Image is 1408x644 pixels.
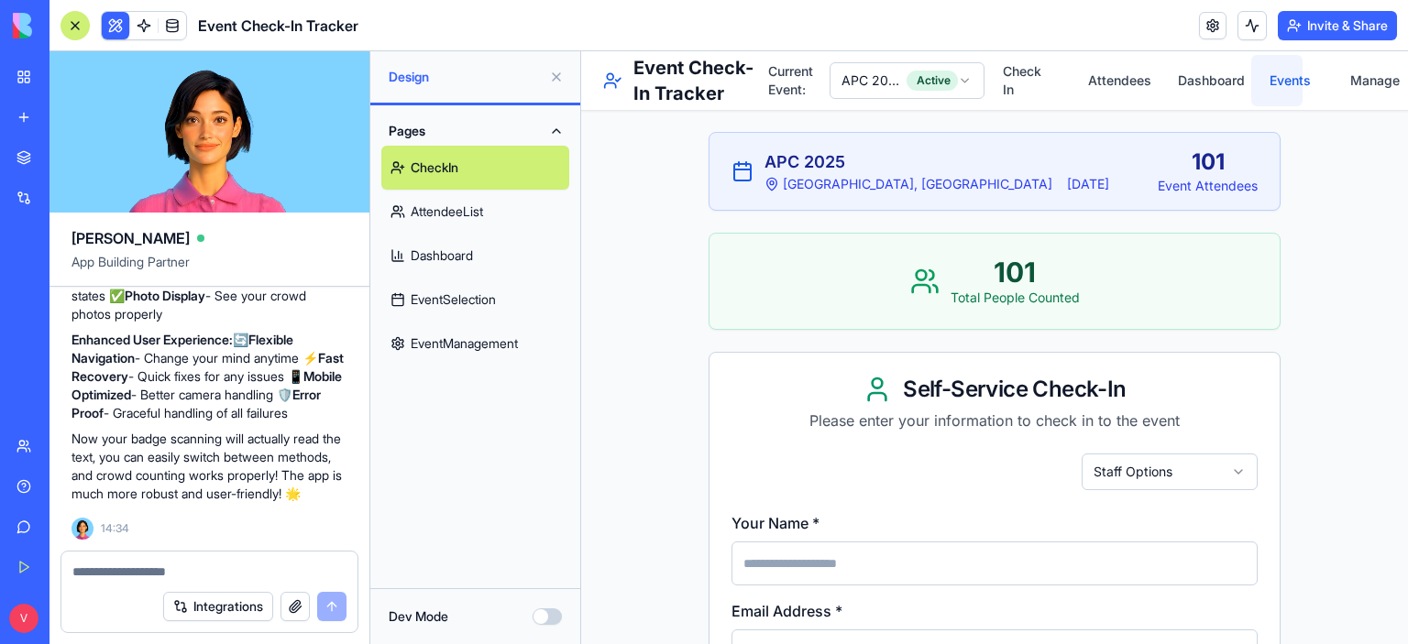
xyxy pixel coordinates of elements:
[389,68,542,86] span: Design
[71,350,344,384] strong: Fast Recovery
[577,126,676,144] div: Event Attendees
[150,463,238,481] label: Your Name *
[125,288,205,303] strong: Photo Display
[751,4,805,55] a: Manage
[381,116,569,146] button: Pages
[150,358,676,380] p: Please enter your information to check in to the event
[150,323,676,353] div: Self-Service Check-In
[163,592,273,621] button: Integrations
[71,332,233,347] strong: Enhanced User Experience:
[150,551,261,569] label: Email Address *
[71,227,190,249] span: [PERSON_NAME]
[71,430,347,503] p: Now your badge scanning will actually read the text, you can easily switch between methods, and c...
[381,322,569,366] a: EventManagement
[71,331,347,422] p: 🔄 - Change your mind anytime ⚡ - Quick fixes for any issues 📱 - Better camera handling 🛡️ - Grace...
[578,4,641,55] a: Dashboard
[9,604,38,633] span: V
[187,11,240,48] span: Current Event:
[101,521,129,536] span: 14:34
[71,387,321,420] strong: Error Proof
[381,146,569,190] a: CheckIn
[71,518,93,540] img: Ella_00000_wcx2te.png
[489,4,549,55] a: Attendees
[71,332,293,366] strong: Flexible Navigation
[13,13,126,38] img: logo
[389,607,448,626] label: Dev Mode
[670,4,720,55] a: Events
[71,253,347,286] span: App Building Partner
[369,237,499,256] div: Total People Counted
[369,204,499,237] div: 101
[183,98,528,124] h2: APC 2025
[381,278,569,322] a: EventSelection
[202,124,471,142] span: [GEOGRAPHIC_DATA], [GEOGRAPHIC_DATA]
[486,124,528,142] span: [DATE]
[1278,11,1397,40] button: Invite & Share
[381,234,569,278] a: Dashboard
[52,4,188,55] h1: Event Check-In Tracker
[577,96,676,126] div: 101
[381,190,569,234] a: AttendeeList
[403,4,459,55] a: Check In
[71,368,342,402] strong: Mobile Optimized
[198,15,358,37] span: Event Check-In Tracker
